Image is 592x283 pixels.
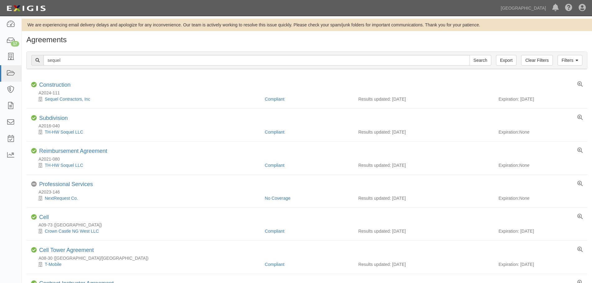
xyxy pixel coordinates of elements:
[39,148,107,155] div: Reimbursement Agreement
[39,181,93,187] a: Professional Services
[498,96,583,102] div: Expiration: [DATE]
[519,130,529,135] em: None
[31,148,37,154] i: Compliant
[22,22,592,28] div: We are experiencing email delivery delays and apologize for any inconvenience. Our team is active...
[31,82,37,88] i: Compliant
[31,222,587,228] div: A09-73 (SW Corner Soquel Canyon Parkway)
[39,148,107,154] a: Reimbursement Agreement
[31,123,587,129] div: A2016-040
[577,247,583,253] a: View results summary
[39,82,71,88] a: Construction
[11,41,19,47] div: 17
[39,247,94,254] div: Cell Tower Agreement
[5,3,48,14] img: logo-5460c22ac91f19d4615b14bd174203de0afe785f0fc80cf4dbbc73dc1793850b.png
[45,97,90,102] a: Sequel Contractors, Inc
[45,262,62,267] a: T-Mobile
[521,55,553,66] a: Clear Filters
[498,2,549,14] a: [GEOGRAPHIC_DATA]
[45,163,83,168] a: TH-HW Soquel LLC
[358,96,489,102] div: Results updated: [DATE]
[31,90,587,96] div: A2024-111
[577,115,583,121] a: View results summary
[31,195,260,201] div: NextRequest Co.
[45,229,99,234] a: Crown Castle NG West LLC
[470,55,491,66] input: Search
[31,228,260,234] div: Crown Castle NG West LLC
[45,130,83,135] a: TH-HW Soquel LLC
[519,163,529,168] em: None
[31,115,37,121] i: Compliant
[39,115,68,122] div: Subdivision
[498,228,583,234] div: Expiration: [DATE]
[31,255,587,261] div: A08-30 (Soquel Canyon/Carrington)
[265,196,291,201] a: No Coverage
[39,214,49,220] a: Cell
[31,181,37,187] i: No Coverage
[31,214,37,220] i: Compliant
[577,148,583,153] a: View results summary
[358,129,489,135] div: Results updated: [DATE]
[558,55,582,66] a: Filters
[31,261,260,267] div: T-Mobile
[265,229,284,234] a: Compliant
[565,4,572,12] i: Help Center - Complianz
[358,228,489,234] div: Results updated: [DATE]
[39,247,94,253] a: Cell Tower Agreement
[358,195,489,201] div: Results updated: [DATE]
[577,82,583,87] a: View results summary
[31,162,260,168] div: TH-HW Soquel LLC
[39,82,71,89] div: Construction
[44,55,470,66] input: Search
[39,115,68,121] a: Subdivision
[498,162,583,168] div: Expiration:
[577,214,583,220] a: View results summary
[519,196,529,201] em: None
[265,130,284,135] a: Compliant
[31,156,587,162] div: A2021-080
[45,196,78,201] a: NextRequest Co.
[265,163,284,168] a: Compliant
[577,181,583,187] a: View results summary
[498,261,583,267] div: Expiration: [DATE]
[265,262,284,267] a: Compliant
[31,189,587,195] div: A2023-146
[31,247,37,253] i: Compliant
[31,129,260,135] div: TH-HW Soquel LLC
[26,36,587,44] h1: Agreements
[31,96,260,102] div: Sequel Contractors, Inc
[358,162,489,168] div: Results updated: [DATE]
[496,55,516,66] a: Export
[498,195,583,201] div: Expiration:
[39,214,49,221] div: Cell
[498,129,583,135] div: Expiration:
[265,97,284,102] a: Compliant
[39,181,93,188] div: Professional Services
[358,261,489,267] div: Results updated: [DATE]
